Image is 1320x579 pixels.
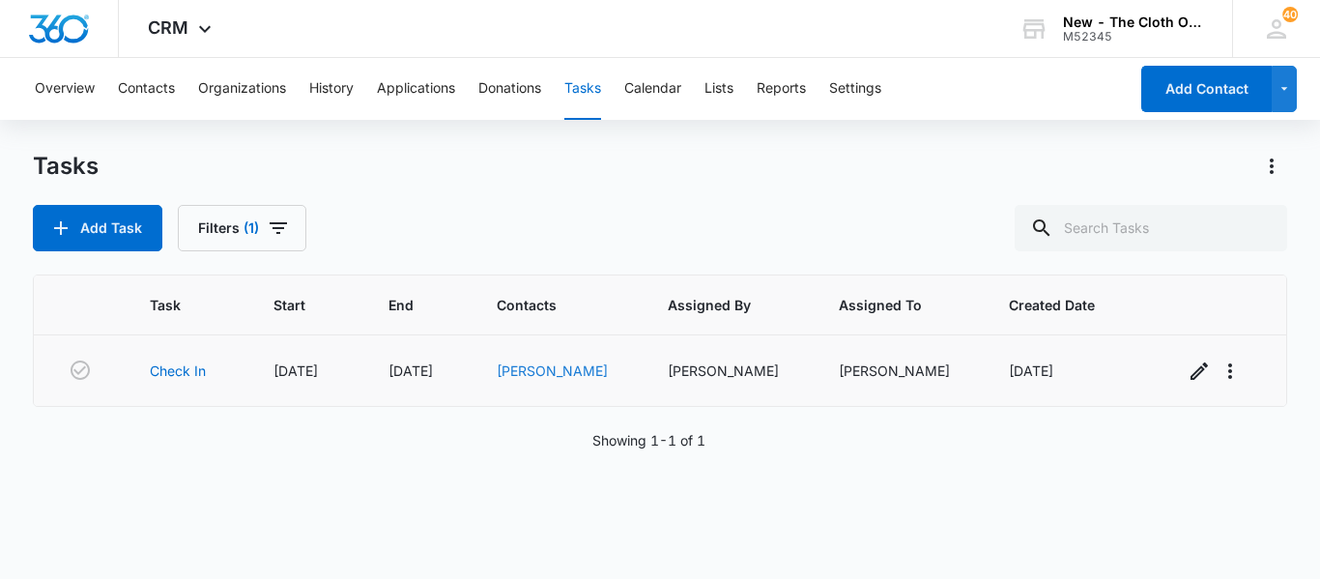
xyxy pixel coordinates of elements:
[497,295,593,315] span: Contacts
[388,295,422,315] span: End
[244,221,259,235] span: (1)
[388,362,433,379] span: [DATE]
[592,430,705,450] p: Showing 1-1 of 1
[1063,14,1204,30] div: account name
[178,205,306,251] button: Filters(1)
[497,362,608,379] a: [PERSON_NAME]
[33,205,162,251] button: Add Task
[1256,151,1287,182] button: Actions
[839,361,963,381] div: [PERSON_NAME]
[1282,7,1298,22] div: notifications count
[478,58,541,120] button: Donations
[1063,30,1204,43] div: account id
[1282,7,1298,22] span: 40
[829,58,881,120] button: Settings
[33,152,99,181] h1: Tasks
[148,17,188,38] span: CRM
[624,58,681,120] button: Calendar
[1141,66,1272,112] button: Add Contact
[704,58,733,120] button: Lists
[118,58,175,120] button: Contacts
[757,58,806,120] button: Reports
[668,361,792,381] div: [PERSON_NAME]
[1009,362,1053,379] span: [DATE]
[1015,205,1287,251] input: Search Tasks
[273,362,318,379] span: [DATE]
[377,58,455,120] button: Applications
[150,295,199,315] span: Task
[150,361,206,381] a: Check In
[198,58,286,120] button: Organizations
[668,295,764,315] span: Assigned By
[839,295,935,315] span: Assigned To
[309,58,354,120] button: History
[35,58,95,120] button: Overview
[273,295,314,315] span: Start
[564,58,601,120] button: Tasks
[1009,295,1108,315] span: Created Date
